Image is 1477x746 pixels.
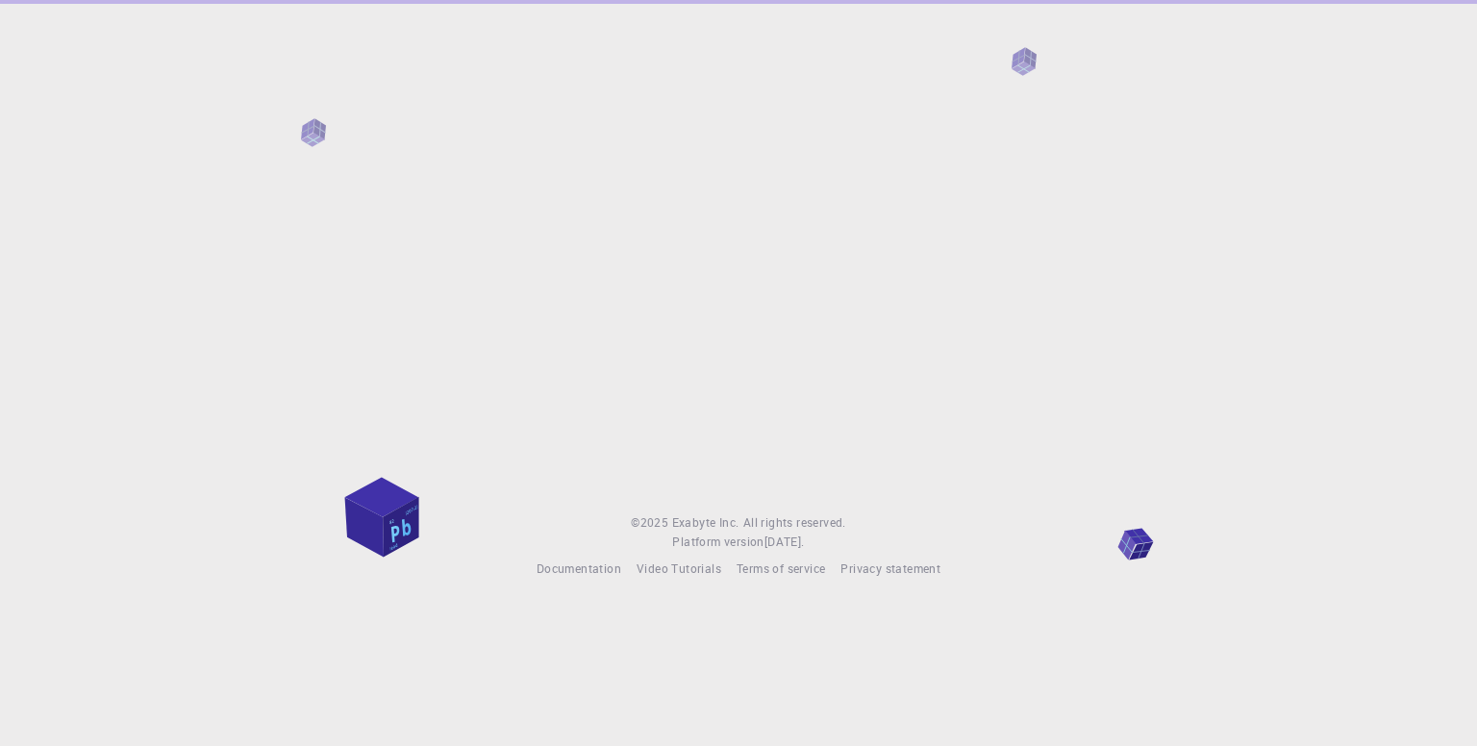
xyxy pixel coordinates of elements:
a: Exabyte Inc. [672,513,739,533]
a: Terms of service [737,559,825,579]
span: [DATE] . [764,534,805,549]
span: Terms of service [737,560,825,576]
span: Documentation [537,560,621,576]
a: Video Tutorials [637,559,721,579]
a: Documentation [537,559,621,579]
a: Privacy statement [840,559,940,579]
span: Platform version [672,533,764,552]
span: © 2025 [631,513,671,533]
a: [DATE]. [764,533,805,552]
span: Video Tutorials [637,560,721,576]
span: Privacy statement [840,560,940,576]
span: Exabyte Inc. [672,514,739,530]
span: All rights reserved. [743,513,846,533]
